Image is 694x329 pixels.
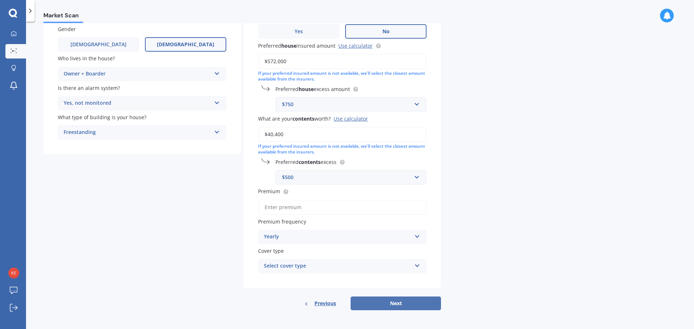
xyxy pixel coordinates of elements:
div: Select cover type [264,262,411,270]
div: Use calculator [334,115,368,122]
div: $500 [282,173,411,181]
div: Yes, not monitored [64,99,211,108]
div: $750 [282,100,411,108]
span: What are your worth? [258,115,331,122]
b: contents [299,159,321,165]
button: Next [351,296,441,310]
span: Preferred excess [275,159,337,165]
span: Premium [258,188,280,195]
div: Yearly [264,233,411,241]
b: house [281,42,296,49]
span: Who lives in the house? [58,55,115,62]
span: [DEMOGRAPHIC_DATA] [157,42,214,48]
span: Previous [314,298,336,309]
span: Is there an alarm system? [58,85,120,91]
img: 9cff4a90a7a6b6392a79172ff1078696 [8,268,19,278]
span: [DEMOGRAPHIC_DATA] [70,42,127,48]
input: Enter amount [258,54,427,69]
span: Cover type [258,247,284,254]
div: Owner + Boarder [64,70,211,78]
input: Enter amount [258,127,427,142]
a: Use calculator [338,42,373,49]
div: If your preferred insured amount is not available, we'll select the closest amount available from... [258,143,427,156]
span: Market Scan [43,12,83,22]
span: Preferred excess amount [275,86,350,92]
div: Freestanding [64,128,211,137]
div: If your preferred insured amount is not available, we'll select the closest amount available from... [258,70,427,83]
b: house [299,86,314,92]
input: Enter premium [258,200,427,215]
span: Premium frequency [258,218,306,225]
span: Gender [58,26,76,33]
span: Yes [295,29,303,35]
span: Preferred insured amount [258,42,335,49]
span: What type of building is your house? [58,114,146,121]
span: No [382,29,390,35]
b: contents [292,115,314,122]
